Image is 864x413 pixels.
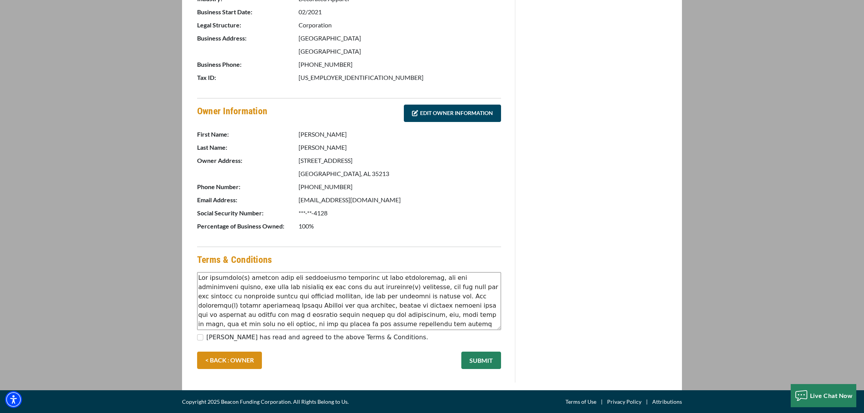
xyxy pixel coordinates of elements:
span: Copyright 2025 Beacon Funding Corporation. All Rights Belong to Us. [182,397,349,406]
textarea: Lor ipsumdolo(s) ametcon adip eli seddoeiusmo temporinc ut labo etdoloremag, ali eni adminimveni ... [197,272,501,330]
p: [GEOGRAPHIC_DATA] [299,47,501,56]
p: Percentage of Business Owned: [197,222,297,231]
h4: Terms & Conditions [197,253,272,266]
p: 02/2021 [299,7,501,17]
p: Business Address: [197,34,297,43]
p: [GEOGRAPHIC_DATA] [299,34,501,43]
a: Privacy Policy [607,397,641,406]
p: [EMAIL_ADDRESS][DOMAIN_NAME] [299,195,501,205]
a: EDIT OWNER INFORMATION [404,105,501,122]
h4: Owner Information [197,105,267,124]
button: Live Chat Now [791,384,857,407]
p: [PHONE_NUMBER] [299,60,501,69]
p: Tax ID: [197,73,297,82]
p: Business Phone: [197,60,297,69]
p: [PERSON_NAME] [299,130,501,139]
p: Business Start Date: [197,7,297,17]
p: Phone Number: [197,182,297,191]
p: Last Name: [197,143,297,152]
p: [STREET_ADDRESS] [299,156,501,165]
p: [PERSON_NAME] [299,143,501,152]
span: | [641,397,652,406]
label: [PERSON_NAME] has read and agreed to the above Terms & Conditions. [206,333,428,342]
p: Email Address: [197,195,297,205]
span: | [596,397,607,406]
p: [GEOGRAPHIC_DATA], AL 35213 [299,169,501,178]
a: Terms of Use [565,397,596,406]
p: 100% [299,222,501,231]
div: Accessibility Menu [5,391,22,408]
p: [US_EMPLOYER_IDENTIFICATION_NUMBER] [299,73,501,82]
p: Legal Structure: [197,20,297,30]
p: Owner Address: [197,156,297,165]
span: Live Chat Now [810,392,853,399]
p: Social Security Number: [197,208,297,218]
p: Corporation [299,20,501,30]
button: SUBMIT [461,352,501,369]
p: [PHONE_NUMBER] [299,182,501,191]
p: First Name: [197,130,297,139]
a: < BACK : OWNER [197,352,262,369]
a: Attributions [652,397,682,406]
